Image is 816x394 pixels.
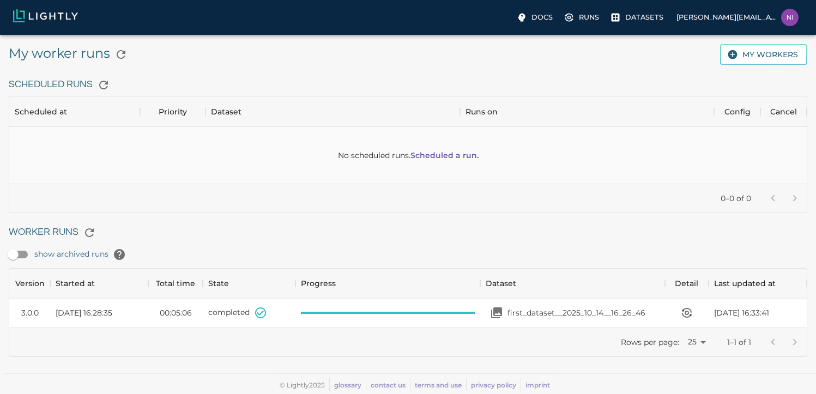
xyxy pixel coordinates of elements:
div: Total time [156,268,195,299]
p: Rows per page: [621,337,679,348]
label: Datasets [608,9,668,26]
p: 0–0 of 0 [721,193,751,204]
label: Runs [561,9,603,26]
img: Lightly [13,9,78,22]
h6: Worker Runs [9,222,807,244]
div: Dataset [486,268,516,299]
a: Open your dataset first_dataset__2025_10_14__16_26_46first_dataset__2025_10_14__16_26_46 [486,302,645,324]
span: © Lightly 2025 [280,381,325,389]
label: [PERSON_NAME][EMAIL_ADDRESS][PERSON_NAME][DOMAIN_NAME]nicholas.kastanos@team.bumble.com [672,5,803,29]
div: Progress [295,268,480,299]
div: Dataset [211,96,241,127]
a: Scheduled a run. [410,150,479,161]
div: 3.0.0 [21,307,39,318]
p: first_dataset__2025_10_14__16_26_46 [507,307,645,318]
div: Version [15,268,45,299]
img: nicholas.kastanos@team.bumble.com [781,9,799,26]
span: [DATE] 16:28:35 [56,307,112,318]
div: Last updated at [709,268,807,299]
div: Version [9,268,50,299]
span: [DATE] 16:33:41 [714,307,769,318]
div: Dataset [480,268,665,299]
a: imprint [525,381,550,389]
span: show archived runs [34,244,130,265]
div: Runs on [466,96,498,127]
div: Priority [140,96,205,127]
div: Config [714,96,760,127]
div: Scheduled at [9,96,140,127]
div: Detail [675,268,698,299]
a: privacy policy [471,381,516,389]
label: Docs [514,9,557,26]
div: Cancel [770,96,797,127]
div: State [203,268,295,299]
button: View worker run detail [676,302,698,324]
button: Open your dataset first_dataset__2025_10_14__16_26_46 [486,302,507,324]
p: [PERSON_NAME][EMAIL_ADDRESS][PERSON_NAME][DOMAIN_NAME] [676,12,777,22]
div: No scheduled runs . [338,127,479,184]
button: My workers [720,44,807,65]
p: Runs [579,12,599,22]
button: help [108,244,130,265]
div: Config [724,96,751,127]
p: Docs [531,12,553,22]
div: Started at [56,268,95,299]
span: completed [208,307,250,317]
p: Datasets [625,12,663,22]
h5: My worker runs [9,44,132,65]
div: Priority [159,96,187,127]
div: Runs on [460,96,715,127]
div: Total time [148,268,203,299]
div: Started at [50,268,148,299]
div: Cancel [760,96,807,127]
a: glossary [334,381,361,389]
time: 00:05:06 [160,307,192,318]
div: Dataset [205,96,460,127]
a: terms and use [415,381,462,389]
div: Detail [665,268,709,299]
div: Progress [301,268,336,299]
a: contact us [371,381,406,389]
div: Last updated at [714,268,776,299]
div: 25 [684,334,710,350]
button: State set to COMPLETED [250,302,271,324]
div: Scheduled at [15,96,67,127]
p: 1–1 of 1 [727,337,751,348]
div: State [208,268,229,299]
h6: Scheduled Runs [9,74,807,96]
